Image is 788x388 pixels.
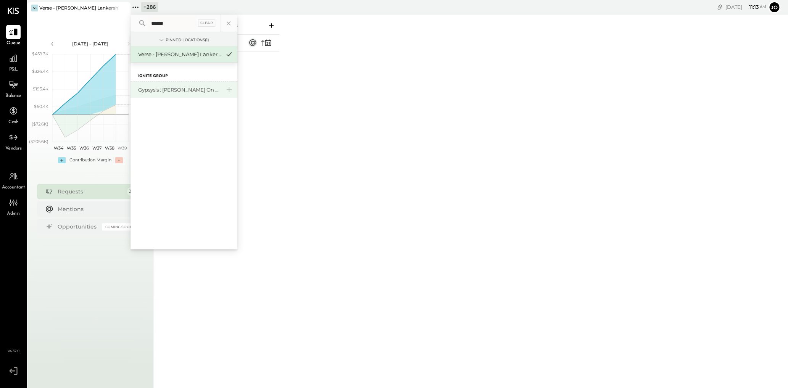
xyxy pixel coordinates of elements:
[117,145,127,151] text: W39
[0,104,26,126] a: Cash
[127,187,136,196] div: 36
[58,205,132,213] div: Mentions
[32,51,48,56] text: $459.3K
[79,145,89,151] text: W36
[67,145,76,151] text: W35
[58,40,123,47] div: [DATE] - [DATE]
[8,119,18,126] span: Cash
[39,5,119,11] div: Verse - [PERSON_NAME] Lankershim LLC
[0,51,26,73] a: P&L
[0,25,26,47] a: Queue
[32,121,48,127] text: ($72.6K)
[166,37,209,43] div: Pinned Locations ( 1 )
[92,145,101,151] text: W37
[7,211,20,217] span: Admin
[29,139,48,144] text: ($205.6K)
[5,93,21,100] span: Balance
[768,1,780,13] button: Jo
[115,157,123,163] div: -
[102,223,136,230] div: Coming Soon
[6,40,21,47] span: Queue
[0,130,26,152] a: Vendors
[141,2,158,12] div: + 286
[2,184,25,191] span: Accountant
[138,74,168,79] label: Ignite Group
[58,157,66,163] div: +
[138,51,221,58] div: Verse - [PERSON_NAME] Lankershim LLC
[58,188,123,195] div: Requests
[716,3,724,11] div: copy link
[34,104,48,109] text: $60.4K
[69,157,111,163] div: Contribution Margin
[725,3,766,11] div: [DATE]
[9,66,18,73] span: P&L
[32,69,48,74] text: $326.4K
[54,145,64,151] text: W34
[198,19,216,27] div: Clear
[5,145,22,152] span: Vendors
[33,86,48,92] text: $193.4K
[138,86,221,93] div: Gypsys's : [PERSON_NAME] on the levee
[0,195,26,217] a: Admin
[105,145,114,151] text: W38
[58,223,98,230] div: Opportunities
[31,5,38,11] div: V-
[0,169,26,191] a: Accountant
[0,77,26,100] a: Balance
